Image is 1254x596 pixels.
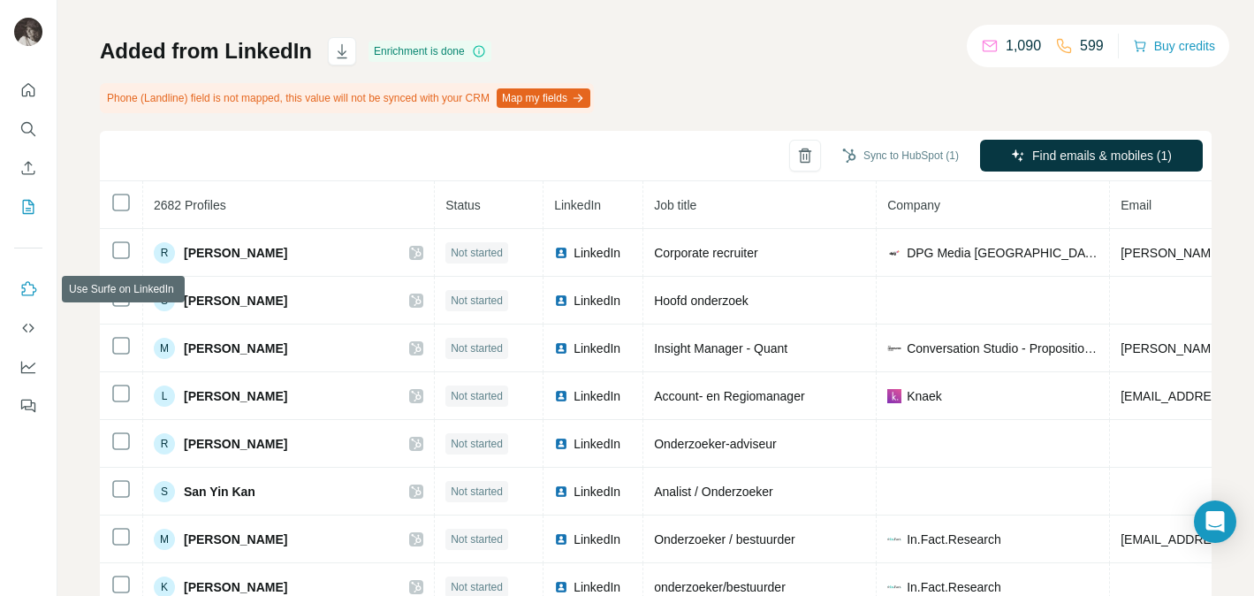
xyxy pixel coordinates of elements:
button: My lists [14,191,42,223]
span: Email [1121,198,1151,212]
span: Status [445,198,481,212]
div: S [154,481,175,502]
span: LinkedIn [574,244,620,262]
img: LinkedIn logo [554,580,568,594]
span: In.Fact.Research [907,531,1001,548]
img: LinkedIn logo [554,532,568,546]
button: Dashboard [14,351,42,383]
img: company-logo [887,389,901,403]
span: Not started [451,484,503,500]
span: LinkedIn [554,198,601,212]
span: Insight Manager - Quant [654,341,787,355]
span: Job title [654,198,696,212]
button: Use Surfe API [14,312,42,344]
span: Conversation Studio - Proposition Design [907,340,1098,357]
span: Analist / Onderzoeker [654,485,773,499]
span: Not started [451,531,503,547]
span: 2682 Profiles [154,198,226,212]
div: Open Intercom Messenger [1194,500,1236,543]
div: L [154,386,175,407]
span: [PERSON_NAME] [184,340,287,357]
div: Phone (Landline) field is not mapped, this value will not be synced with your CRM [100,83,594,113]
span: San Yin Kan [184,483,255,500]
div: M [154,529,175,550]
span: Hoofd onderzoek [654,294,749,308]
span: LinkedIn [574,340,620,357]
button: Quick start [14,74,42,106]
span: [PERSON_NAME] [184,435,287,453]
button: Use Surfe on LinkedIn [14,273,42,305]
img: LinkedIn logo [554,294,568,308]
button: Buy credits [1133,34,1215,58]
img: company-logo [887,246,901,260]
p: 599 [1080,35,1104,57]
span: Not started [451,436,503,452]
span: DPG Media [GEOGRAPHIC_DATA] [907,244,1098,262]
div: M [154,338,175,359]
span: LinkedIn [574,292,620,309]
img: LinkedIn logo [554,437,568,451]
span: Corporate recruiter [654,246,758,260]
span: LinkedIn [574,578,620,596]
span: Onderzoeker-adviseur [654,437,777,451]
div: S [154,290,175,311]
span: Not started [451,388,503,404]
p: 1,090 [1006,35,1041,57]
button: Enrich CSV [14,152,42,184]
span: Company [887,198,940,212]
span: [PERSON_NAME] [184,292,287,309]
span: Not started [451,340,503,356]
span: Not started [451,245,503,261]
button: Find emails & mobiles (1) [980,140,1203,172]
span: Not started [451,293,503,309]
span: LinkedIn [574,531,620,548]
img: LinkedIn logo [554,246,568,260]
div: Enrichment is done [369,41,491,62]
button: Map my fields [497,88,590,108]
span: LinkedIn [574,387,620,405]
button: Feedback [14,390,42,422]
span: LinkedIn [574,483,620,500]
span: Find emails & mobiles (1) [1032,147,1172,164]
span: onderzoeker/bestuurder [654,580,786,594]
span: In.Fact.Research [907,578,1001,596]
span: [PERSON_NAME] [184,531,287,548]
button: Search [14,113,42,145]
button: Sync to HubSpot (1) [830,142,971,169]
img: LinkedIn logo [554,389,568,403]
span: [PERSON_NAME] [184,387,287,405]
span: LinkedIn [574,435,620,453]
div: R [154,242,175,264]
span: [PERSON_NAME] [184,244,287,262]
img: Avatar [14,18,42,46]
img: LinkedIn logo [554,485,568,499]
span: Account- en Regiomanager [654,389,804,403]
span: Knaek [907,387,942,405]
img: company-logo [887,341,901,355]
span: [PERSON_NAME] [184,578,287,596]
img: company-logo [887,532,901,546]
h1: Added from LinkedIn [100,37,312,65]
div: R [154,433,175,455]
img: company-logo [887,580,901,594]
span: Onderzoeker / bestuurder [654,532,795,546]
span: Not started [451,579,503,595]
img: LinkedIn logo [554,341,568,355]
